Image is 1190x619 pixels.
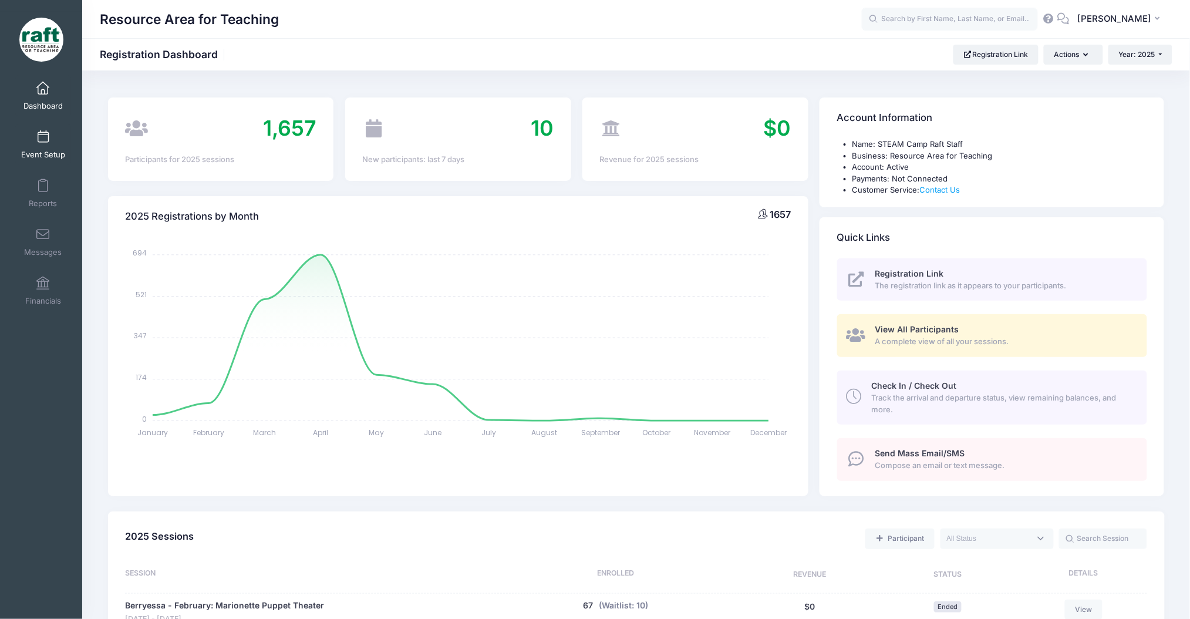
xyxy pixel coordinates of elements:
[136,372,147,382] tspan: 174
[871,381,956,391] span: Check In / Check Out
[947,533,1030,544] textarea: Search
[875,280,1134,292] span: The registration link as it appears to your participants.
[15,124,71,165] a: Event Setup
[125,600,324,612] a: Berryessa - February: Marionette Puppet Theater
[881,568,1014,582] div: Status
[953,45,1039,65] a: Registration Link
[583,600,593,612] button: 67
[837,102,933,135] h4: Account Information
[837,438,1147,481] a: Send Mass Email/SMS Compose an email or text message.
[599,154,791,166] div: Revenue for 2025 sessions
[15,173,71,214] a: Reports
[25,296,61,306] span: Financials
[852,162,1147,173] li: Account: Active
[15,75,71,116] a: Dashboard
[136,290,147,300] tspan: 521
[125,530,194,542] span: 2025 Sessions
[100,48,228,60] h1: Registration Dashboard
[739,568,882,582] div: Revenue
[1119,50,1155,59] span: Year: 2025
[862,8,1038,31] input: Search by First Name, Last Name, or Email...
[599,600,648,612] button: (Waitlist: 10)
[837,221,891,254] h4: Quick Links
[1044,45,1103,65] button: Actions
[193,428,224,438] tspan: February
[362,154,554,166] div: New participants: last 7 days
[875,460,1134,472] span: Compose an email or text message.
[852,173,1147,185] li: Payments: Not Connected
[263,115,316,141] span: 1,657
[24,247,62,257] span: Messages
[142,414,147,424] tspan: 0
[19,18,63,62] img: Resource Area for Teaching
[837,314,1147,357] a: View All Participants A complete view of all your sessions.
[1014,568,1147,582] div: Details
[837,258,1147,301] a: Registration Link The registration link as it appears to your participants.
[1070,6,1172,33] button: [PERSON_NAME]
[871,392,1134,415] span: Track the arrival and departure status, view remaining balances, and more.
[837,371,1147,425] a: Check In / Check Out Track the arrival and departure status, view remaining balances, and more.
[15,270,71,311] a: Financials
[750,428,787,438] tspan: December
[852,150,1147,162] li: Business: Resource Area for Teaching
[581,428,621,438] tspan: September
[875,324,959,334] span: View All Participants
[100,6,279,33] h1: Resource Area for Teaching
[133,248,147,258] tspan: 694
[137,428,168,438] tspan: January
[1077,12,1151,25] span: [PERSON_NAME]
[23,101,63,111] span: Dashboard
[369,428,384,438] tspan: May
[493,568,739,582] div: Enrolled
[642,428,671,438] tspan: October
[125,568,493,582] div: Session
[253,428,276,438] tspan: March
[695,428,731,438] tspan: November
[920,185,960,194] a: Contact Us
[125,154,316,166] div: Participants for 2025 sessions
[481,428,496,438] tspan: July
[21,150,65,160] span: Event Setup
[125,200,259,233] h4: 2025 Registrations by Month
[875,336,1134,348] span: A complete view of all your sessions.
[424,428,441,438] tspan: June
[134,331,147,341] tspan: 347
[875,268,944,278] span: Registration Link
[1059,529,1147,549] input: Search Session
[865,529,935,549] a: Add a new manual registration
[532,428,558,438] tspan: August
[764,115,791,141] span: $0
[852,184,1147,196] li: Customer Service:
[875,448,965,458] span: Send Mass Email/SMS
[852,139,1147,150] li: Name: STEAM Camp Raft Staff
[770,208,791,220] span: 1657
[29,199,57,208] span: Reports
[934,601,962,613] span: Ended
[313,428,328,438] tspan: April
[15,221,71,263] a: Messages
[1108,45,1172,65] button: Year: 2025
[531,115,554,141] span: 10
